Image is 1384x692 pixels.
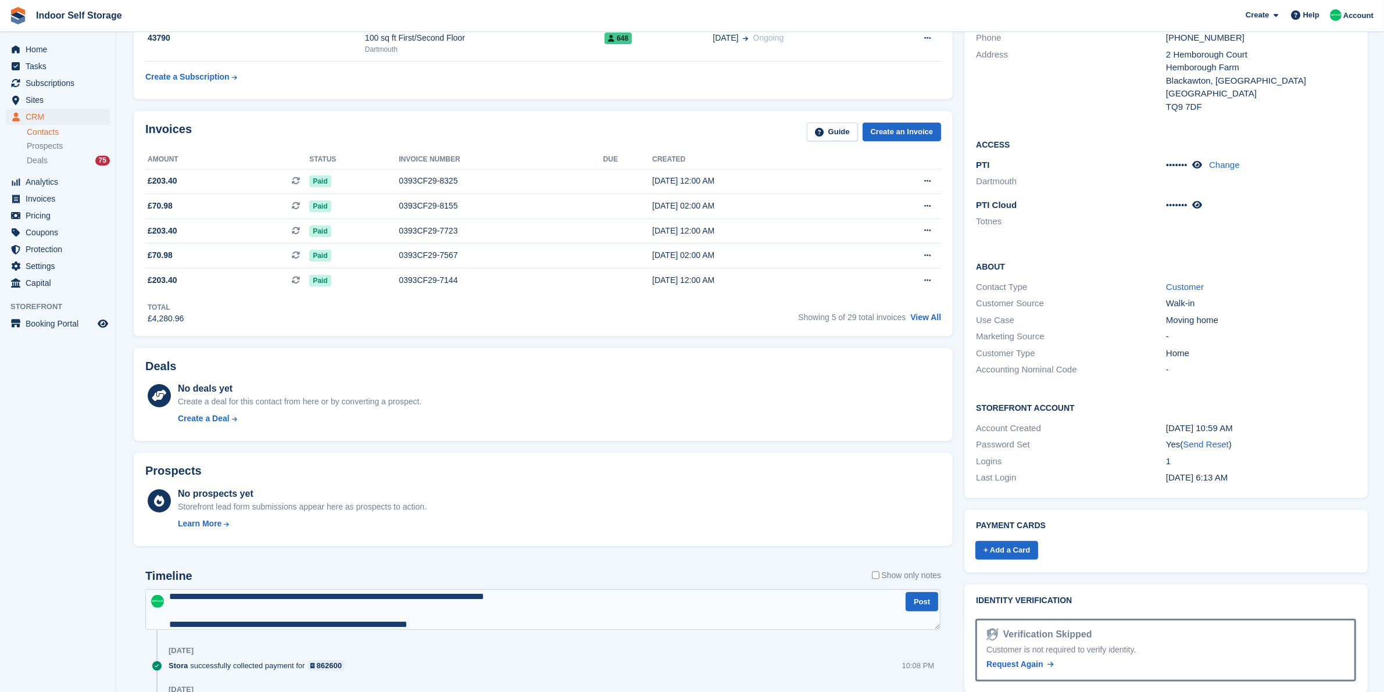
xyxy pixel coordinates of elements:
div: [DATE] 02:00 AM [652,249,860,261]
a: Create a Subscription [145,66,237,88]
span: Invoices [26,191,95,207]
div: Create a Deal [178,413,230,425]
a: Create an Invoice [863,123,942,142]
th: Invoice number [399,150,603,169]
h2: Access [976,138,1356,150]
span: 648 [605,33,632,44]
span: Prospects [27,141,63,152]
img: Identity Verification Ready [986,628,998,641]
div: - [1166,330,1356,343]
a: Send Reset [1183,439,1229,449]
a: menu [6,41,110,58]
label: Show only notes [872,569,942,582]
div: Verification Skipped [999,628,1092,641]
div: Last Login [976,471,1166,485]
div: Storefront lead form submissions appear here as prospects to action. [178,501,427,513]
a: Contacts [27,127,110,138]
span: Request Again [986,659,1043,669]
span: Showing 5 of 29 total invoices [798,313,906,322]
h2: Identity verification [976,596,1356,605]
div: Blackawton, [GEOGRAPHIC_DATA] [1166,74,1356,88]
a: + Add a Card [975,541,1038,560]
img: Helen Nicholls [151,595,164,608]
a: Prospects [27,140,110,152]
li: Totnes [976,215,1166,228]
div: successfully collected payment for [169,660,351,671]
div: Customer Source [976,297,1166,310]
span: PTI [976,160,989,170]
div: Create a Subscription [145,71,230,83]
th: Amount [145,150,309,169]
div: [GEOGRAPHIC_DATA] [1166,87,1356,101]
a: menu [6,258,110,274]
div: 0393CF29-7144 [399,274,603,286]
span: Settings [26,258,95,274]
h2: About [976,260,1356,272]
span: £203.40 [148,225,177,237]
h2: Storefront Account [976,401,1356,413]
a: Create a Deal [178,413,421,425]
span: Paid [309,275,331,286]
a: menu [6,109,110,125]
span: ( ) [1181,439,1232,449]
th: Due [603,150,653,169]
div: 75 [95,156,110,166]
h2: Timeline [145,569,192,583]
div: Create a deal for this contact from here or by converting a prospect. [178,396,421,408]
time: 2024-06-18 05:13:03 UTC [1166,472,1228,482]
a: menu [6,58,110,74]
div: Yes [1166,438,1356,451]
a: Guide [807,123,858,142]
div: Learn More [178,518,221,530]
span: £70.98 [148,249,173,261]
span: Booking Portal [26,315,95,332]
span: £203.40 [148,274,177,286]
div: 0393CF29-7723 [399,225,603,237]
div: [PHONE_NUMBER] [1166,31,1356,45]
a: menu [6,191,110,207]
a: Deals 75 [27,155,110,167]
span: Ongoing [753,33,784,42]
a: View All [910,313,941,322]
div: 10:08 PM [902,660,935,671]
div: Accounting Nominal Code [976,363,1166,377]
div: Dartmouth [365,44,605,55]
span: Tasks [26,58,95,74]
h2: Payment cards [976,521,1356,530]
span: Stora [169,660,188,671]
div: Use Case [976,314,1166,327]
div: Customer Type [976,347,1166,360]
div: Customer is not required to verify identity. [986,644,1345,656]
div: Password Set [976,438,1166,451]
div: 0393CF29-8155 [399,200,603,212]
div: 100 sq ft First/Second Floor [365,32,605,44]
span: Deals [27,155,48,166]
th: Status [309,150,399,169]
span: Protection [26,241,95,257]
span: Paid [309,225,331,237]
div: TQ9 7DF [1166,101,1356,114]
span: £203.40 [148,175,177,187]
h2: Deals [145,360,176,373]
div: [DATE] 12:00 AM [652,175,860,187]
div: Contact Type [976,281,1166,294]
a: menu [6,75,110,91]
li: Dartmouth [976,175,1166,188]
div: Phone [976,31,1166,45]
div: Home [1166,347,1356,360]
span: £70.98 [148,200,173,212]
div: 0393CF29-8325 [399,175,603,187]
a: menu [6,241,110,257]
a: menu [6,92,110,108]
span: CRM [26,109,95,125]
a: 862600 [307,660,345,671]
span: Coupons [26,224,95,241]
a: Indoor Self Storage [31,6,127,25]
span: Paid [309,175,331,187]
div: [DATE] 10:59 AM [1166,422,1356,435]
div: Hemborough Farm [1166,61,1356,74]
div: Logins [976,455,1166,468]
a: Learn More [178,518,427,530]
span: Help [1303,9,1319,21]
span: Sites [26,92,95,108]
